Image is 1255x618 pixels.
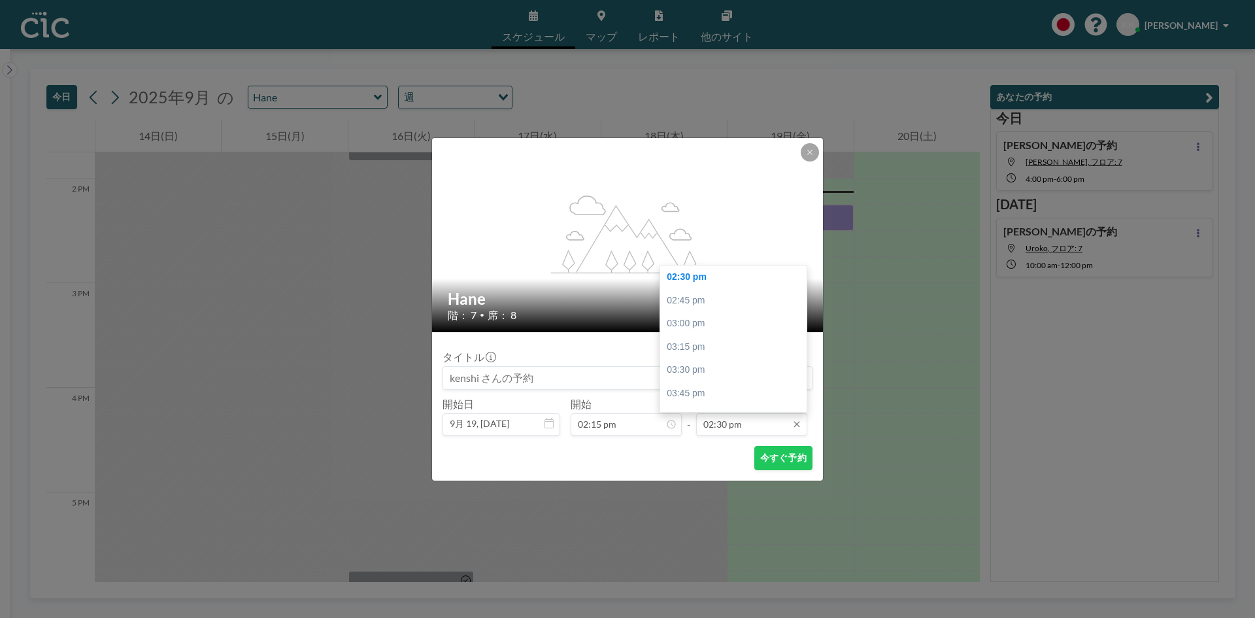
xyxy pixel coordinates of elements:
[571,398,592,411] label: 開始
[660,335,813,359] div: 03:15 pm
[551,194,705,273] g: flex-grow: 1.2;
[660,382,813,405] div: 03:45 pm
[660,312,813,335] div: 03:00 pm
[660,405,813,429] div: 04:00 pm
[448,309,477,322] span: 階： 7
[480,310,484,320] span: •
[443,351,495,364] label: タイトル
[687,402,691,431] span: -
[660,358,813,382] div: 03:30 pm
[448,289,809,309] h2: Hane
[660,289,813,313] div: 02:45 pm
[660,266,813,289] div: 02:30 pm
[443,367,812,389] input: kenshi さんの予約
[754,446,812,470] button: 今すぐ予約
[488,309,516,322] span: 席： 8
[443,398,474,411] label: 開始日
